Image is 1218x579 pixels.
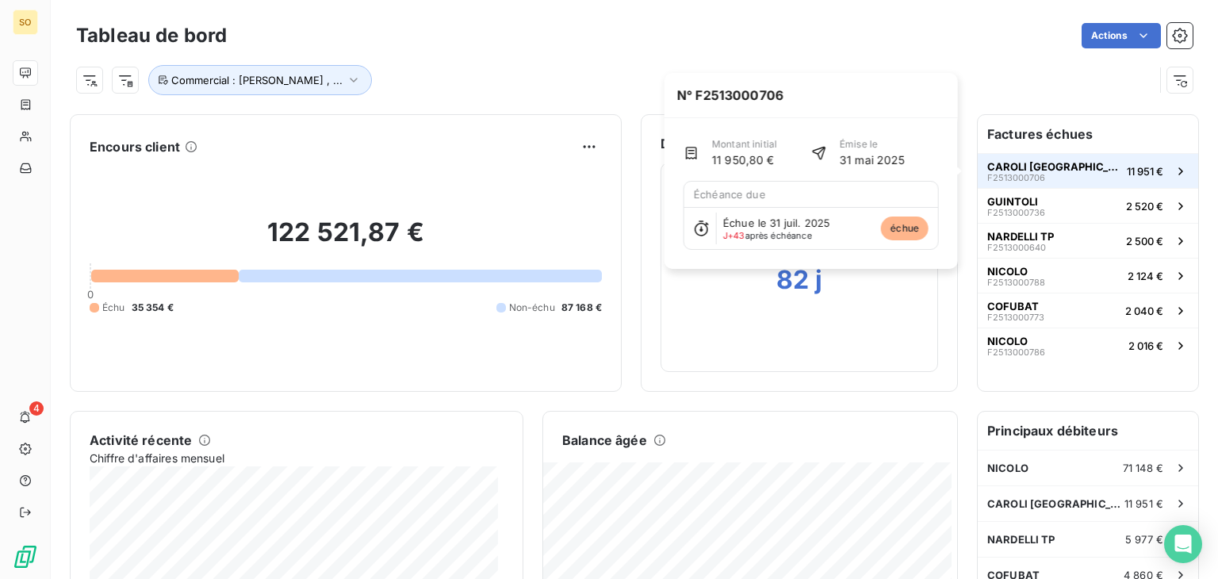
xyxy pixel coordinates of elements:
[978,293,1198,328] button: COFUBATF25130007732 040 €
[987,347,1045,357] span: F2513000786
[76,21,227,50] h3: Tableau de bord
[987,313,1044,322] span: F2513000773
[1126,200,1163,213] span: 2 520 €
[987,265,1028,278] span: NICOLO
[723,231,812,240] span: après échéance
[987,497,1124,510] span: CAROLI [GEOGRAPHIC_DATA]
[132,301,174,315] span: 35 354 €
[1164,525,1202,563] div: Open Intercom Messenger
[90,137,180,156] h6: Encours client
[978,258,1198,293] button: NICOLOF25130007882 124 €
[694,188,766,201] span: Échéance due
[661,134,688,153] h6: DSO
[987,230,1054,243] span: NARDELLI TP
[978,153,1198,188] button: CAROLI [GEOGRAPHIC_DATA]F251300070611 951 €
[1125,533,1163,546] span: 5 977 €
[90,217,602,264] h2: 122 521,87 €
[90,431,192,450] h6: Activité récente
[13,544,38,569] img: Logo LeanPay
[987,195,1038,208] span: GUINTOLI
[1123,462,1163,474] span: 71 148 €
[987,533,1055,546] span: NARDELLI TP
[815,264,822,296] h2: j
[171,74,343,86] span: Commercial : [PERSON_NAME] , ...
[978,412,1198,450] h6: Principaux débiteurs
[1124,497,1163,510] span: 11 951 €
[1125,305,1163,317] span: 2 040 €
[978,328,1198,362] button: NICOLOF25130007862 016 €
[840,151,906,168] span: 31 mai 2025
[509,301,555,315] span: Non-échu
[102,301,125,315] span: Échu
[29,401,44,416] span: 4
[987,335,1028,347] span: NICOLO
[87,288,94,301] span: 0
[978,188,1198,223] button: GUINTOLIF25130007362 520 €
[723,230,745,241] span: J+43
[712,151,777,168] span: 11 950,80 €
[665,73,796,117] span: N° F2513000706
[978,223,1198,258] button: NARDELLI TPF25130006402 500 €
[978,115,1198,153] h6: Factures échues
[840,137,906,151] span: Émise le
[1128,339,1163,352] span: 2 016 €
[712,137,777,151] span: Montant initial
[723,217,830,229] span: Échue le 31 juil. 2025
[987,243,1046,252] span: F2513000640
[1127,165,1163,178] span: 11 951 €
[987,462,1028,474] span: NICOLO
[148,65,372,95] button: Commercial : [PERSON_NAME] , ...
[1082,23,1161,48] button: Actions
[1128,270,1163,282] span: 2 124 €
[987,160,1120,173] span: CAROLI [GEOGRAPHIC_DATA]
[90,450,497,466] span: Chiffre d'affaires mensuel
[776,264,809,296] h2: 82
[987,173,1045,182] span: F2513000706
[1126,235,1163,247] span: 2 500 €
[881,217,929,240] span: échue
[13,10,38,35] div: SO
[987,208,1045,217] span: F2513000736
[562,431,647,450] h6: Balance âgée
[987,278,1045,287] span: F2513000788
[987,300,1039,313] span: COFUBAT
[561,301,602,315] span: 87 168 €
